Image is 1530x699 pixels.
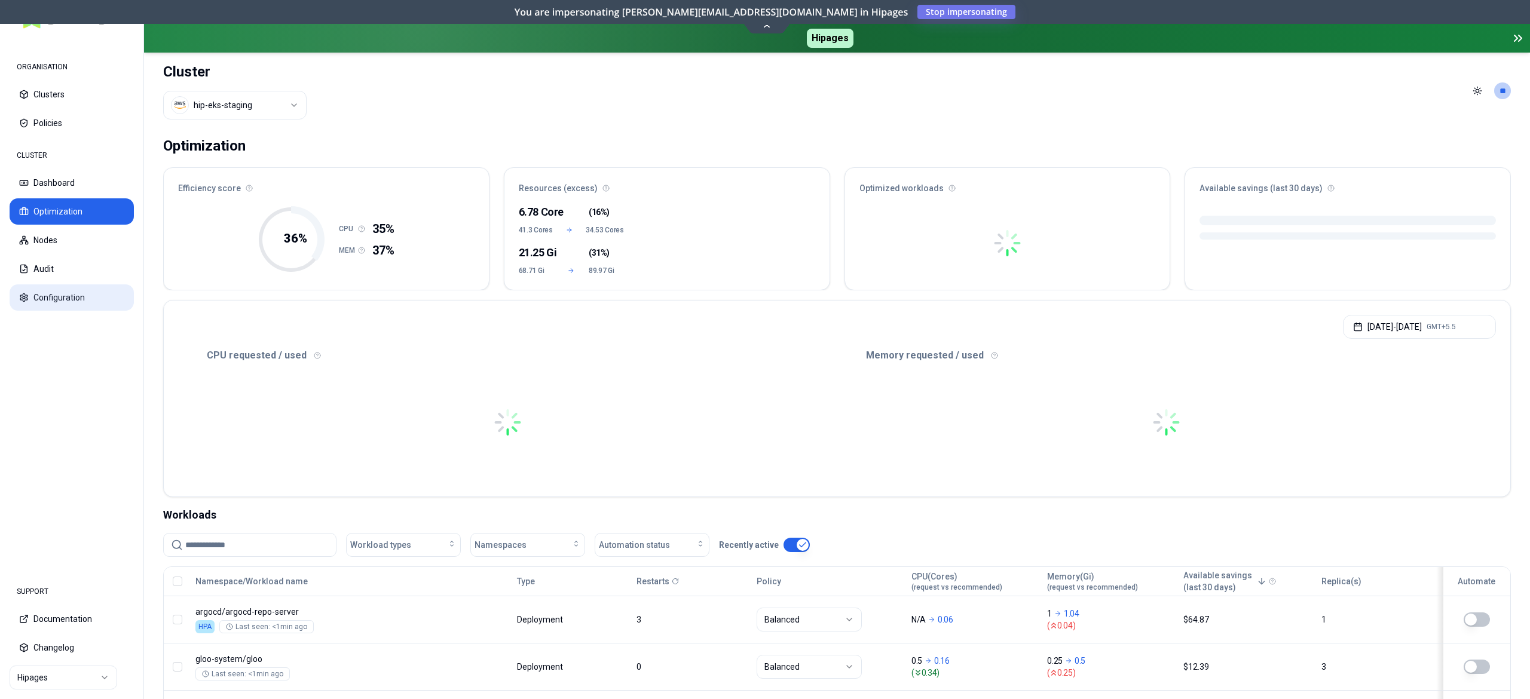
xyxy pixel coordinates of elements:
p: 0.5 [911,655,922,667]
button: Optimization [10,198,134,225]
span: 35% [372,220,394,237]
button: Type [517,569,535,593]
button: Dashboard [10,170,134,196]
span: ( ) [589,247,610,259]
span: Automation status [599,539,670,551]
div: Available savings (last 30 days) [1185,168,1510,201]
div: Last seen: <1min ago [202,669,283,679]
div: Efficiency score [164,168,489,201]
p: 0.06 [938,614,953,626]
div: Policy [757,575,901,587]
div: Optimized workloads [845,168,1170,201]
span: 34.53 Cores [586,225,624,235]
div: $12.39 [1183,661,1311,673]
div: CLUSTER [10,143,134,167]
div: $64.87 [1183,614,1311,626]
button: Documentation [10,606,134,632]
button: Select a value [163,91,307,119]
tspan: 36 % [284,231,307,246]
button: Nodes [10,227,134,253]
p: gloo [195,653,425,665]
button: Changelog [10,634,134,661]
button: Policies [10,110,134,136]
p: 1 [1047,608,1052,620]
button: Replica(s) [1321,569,1361,593]
span: Namespaces [475,539,527,551]
p: 0.5 [1075,655,1085,667]
p: 0.16 [934,655,950,667]
h1: Cluster [163,62,307,81]
span: 41.3 Cores [519,225,553,235]
span: Workload types [350,539,411,551]
img: aws [174,99,186,111]
div: ORGANISATION [10,55,134,79]
span: 68.71 Gi [519,266,554,275]
p: Recently active [719,539,779,551]
p: 1.04 [1064,608,1079,620]
div: Workloads [163,507,1511,523]
button: Memory(Gi)(request vs recommended) [1047,569,1138,593]
button: [DATE]-[DATE]GMT+5.5 [1343,315,1496,339]
div: 1 [1321,614,1431,626]
button: Available savings(last 30 days) [1183,569,1266,593]
span: ( 0.04 ) [1047,620,1172,631]
div: 6.78 Core [519,204,554,220]
span: GMT+5.5 [1427,322,1456,332]
h1: MEM [339,246,358,255]
div: SUPPORT [10,580,134,603]
span: ( ) [589,206,610,218]
span: 16% [592,206,607,218]
div: 0 [637,661,746,673]
span: ( 0.25 ) [1047,667,1172,679]
h1: CPU [339,224,358,234]
div: HPA is enabled on both CPU and Memory, this workload cannot be optimised. [195,620,215,633]
button: CPU(Cores)(request vs recommended) [911,569,1002,593]
p: 0.25 [1047,655,1063,667]
p: N/A [911,614,926,626]
span: 89.97 Gi [589,266,624,275]
span: (request vs recommended) [1047,582,1138,592]
button: Configuration [10,284,134,311]
div: CPU(Cores) [911,571,1002,592]
div: 3 [1321,661,1431,673]
p: Restarts [637,575,669,587]
div: CPU requested / used [178,348,837,363]
div: hip-eks-staging [194,99,252,111]
button: Audit [10,256,134,282]
div: 3 [637,614,746,626]
div: Resources (excess) [504,168,830,201]
p: argocd-repo-server [195,606,425,618]
div: Deployment [517,614,565,626]
button: Workload types [346,533,461,557]
span: (request vs recommended) [911,582,1002,592]
button: This workload cannot be automated, because HPA is applied or managed by Gitops. [1464,612,1490,627]
div: Automate [1449,575,1505,587]
div: Memory(Gi) [1047,571,1138,592]
div: Memory requested / used [837,348,1497,363]
div: Deployment [517,661,565,673]
span: Hipages [807,29,853,48]
span: 31% [592,247,607,259]
div: 21.25 Gi [519,244,554,261]
div: Last seen: <1min ago [226,622,307,631]
button: Automation status [595,533,709,557]
span: ( 0.34 ) [911,667,1036,679]
button: Namespaces [470,533,585,557]
button: Clusters [10,81,134,108]
div: Optimization [163,134,246,158]
span: 37% [372,242,394,259]
button: Namespace/Workload name [195,569,308,593]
